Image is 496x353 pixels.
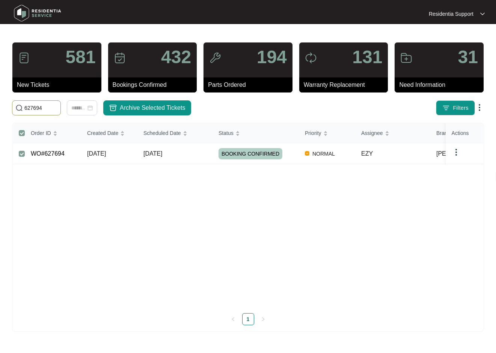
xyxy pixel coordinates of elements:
[446,123,483,143] th: Actions
[219,129,234,137] span: Status
[24,104,57,112] input: Search by Order Id, Assignee Name, Customer Name, Brand and Model
[227,313,239,325] li: Previous Page
[87,150,106,157] span: [DATE]
[452,148,461,157] img: dropdown arrow
[436,100,475,115] button: filter iconFilters
[257,313,269,325] button: right
[475,103,484,112] img: dropdown arrow
[261,317,265,321] span: right
[352,48,382,66] p: 131
[436,150,486,157] span: [PERSON_NAME]
[113,80,197,89] p: Bookings Confirmed
[15,104,23,112] img: search-icon
[143,150,162,157] span: [DATE]
[66,48,96,66] p: 581
[304,80,388,89] p: Warranty Replacement
[305,151,309,156] img: Vercel Logo
[219,148,282,159] span: BOOKING CONFIRMED
[120,103,185,112] span: Archive Selected Tickets
[257,48,287,66] p: 194
[208,80,292,89] p: Parts Ordered
[309,149,338,158] span: NORMAL
[31,150,65,157] a: WO#627694
[299,123,355,143] th: Priority
[18,52,30,64] img: icon
[243,314,254,325] a: 1
[81,123,137,143] th: Created Date
[361,129,383,137] span: Assignee
[143,129,181,137] span: Scheduled Date
[305,129,321,137] span: Priority
[436,129,450,137] span: Brand
[400,52,412,64] img: icon
[458,48,478,66] p: 31
[453,104,469,112] span: Filters
[227,313,239,325] button: left
[17,80,101,89] p: New Tickets
[242,313,254,325] li: 1
[257,313,269,325] li: Next Page
[109,105,117,111] img: archive icon
[11,2,64,24] img: residentia service logo
[399,80,484,89] p: Need Information
[361,149,430,158] div: EZY
[137,123,213,143] th: Scheduled Date
[213,123,299,143] th: Status
[114,52,126,64] img: icon
[442,104,450,112] img: filter icon
[25,123,81,143] th: Order ID
[231,317,235,321] span: left
[305,52,317,64] img: icon
[355,123,430,143] th: Assignee
[480,12,485,16] img: dropdown arrow
[31,129,51,137] span: Order ID
[429,10,473,18] p: Residentia Support
[87,129,118,137] span: Created Date
[161,48,191,66] p: 432
[209,52,221,64] img: icon
[430,123,486,143] th: Brand
[103,100,191,115] button: archive iconArchive Selected Tickets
